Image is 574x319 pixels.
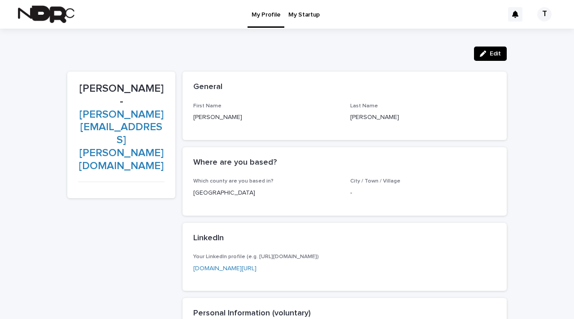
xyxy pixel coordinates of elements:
[350,188,496,198] p: -
[537,7,552,21] div: T
[193,254,319,259] span: Your LinkedIn profile (e.g. [URL][DOMAIN_NAME])
[193,82,222,92] h2: General
[79,109,164,171] a: [PERSON_NAME][EMAIL_ADDRESS][PERSON_NAME][DOMAIN_NAME]
[193,179,274,184] span: Which county are you based in?
[193,309,311,319] h2: Personal Information (voluntary)
[193,188,339,198] p: [GEOGRAPHIC_DATA]
[193,113,339,122] p: [PERSON_NAME]
[350,103,378,109] span: Last Name
[350,113,496,122] p: [PERSON_NAME]
[193,234,224,243] h2: LinkedIn
[18,5,74,23] img: fPh53EbzTSOZ76wyQ5GQ
[193,158,277,168] h2: Where are you based?
[350,179,400,184] span: City / Town / Village
[193,103,222,109] span: First Name
[474,47,507,61] button: Edit
[490,51,501,57] span: Edit
[193,265,257,272] a: [DOMAIN_NAME][URL]
[78,82,165,173] p: [PERSON_NAME] -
